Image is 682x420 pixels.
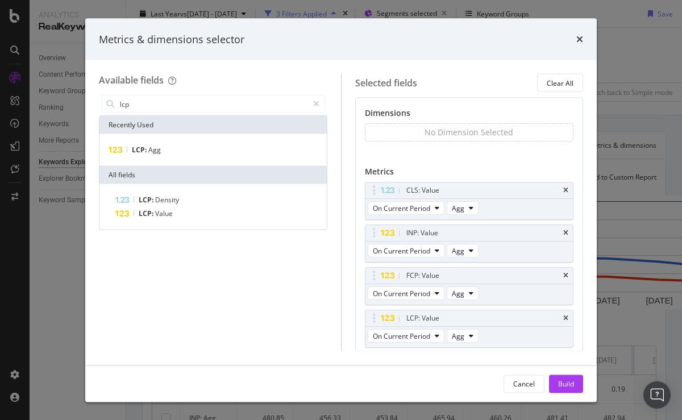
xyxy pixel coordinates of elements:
[373,331,430,340] span: On Current Period
[85,18,597,402] div: modal
[139,209,155,218] span: LCP:
[365,224,574,263] div: INP: ValuetimesOn Current PeriodAgg
[155,209,173,218] span: Value
[119,95,308,113] input: Search by field name
[373,288,430,298] span: On Current Period
[155,195,179,205] span: Density
[373,246,430,255] span: On Current Period
[373,203,430,213] span: On Current Period
[576,32,583,47] div: times
[99,74,164,86] div: Available fields
[447,286,479,300] button: Agg
[368,329,444,343] button: On Current Period
[513,379,535,388] div: Cancel
[139,195,155,205] span: LCP:
[148,145,161,155] span: Agg
[365,166,574,182] div: Metrics
[99,166,327,184] div: All fields
[452,203,464,213] span: Agg
[99,32,244,47] div: Metrics & dimensions selector
[132,145,148,155] span: LCP:
[425,127,513,138] div: No Dimension Selected
[643,381,671,409] div: Open Intercom Messenger
[99,116,327,134] div: Recently Used
[537,74,583,92] button: Clear All
[563,315,568,322] div: times
[447,244,479,257] button: Agg
[549,375,583,393] button: Build
[365,310,574,348] div: LCP: ValuetimesOn Current PeriodAgg
[563,230,568,236] div: times
[365,182,574,220] div: CLS: ValuetimesOn Current PeriodAgg
[563,187,568,194] div: times
[406,185,439,196] div: CLS: Value
[547,78,573,88] div: Clear All
[558,379,574,388] div: Build
[368,244,444,257] button: On Current Period
[452,331,464,340] span: Agg
[504,375,544,393] button: Cancel
[563,272,568,279] div: times
[406,270,439,281] div: FCP: Value
[365,107,574,123] div: Dimensions
[368,286,444,300] button: On Current Period
[365,267,574,305] div: FCP: ValuetimesOn Current PeriodAgg
[452,288,464,298] span: Agg
[368,201,444,215] button: On Current Period
[447,201,479,215] button: Agg
[406,227,438,239] div: INP: Value
[406,313,439,324] div: LCP: Value
[452,246,464,255] span: Agg
[355,76,417,89] div: Selected fields
[447,329,479,343] button: Agg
